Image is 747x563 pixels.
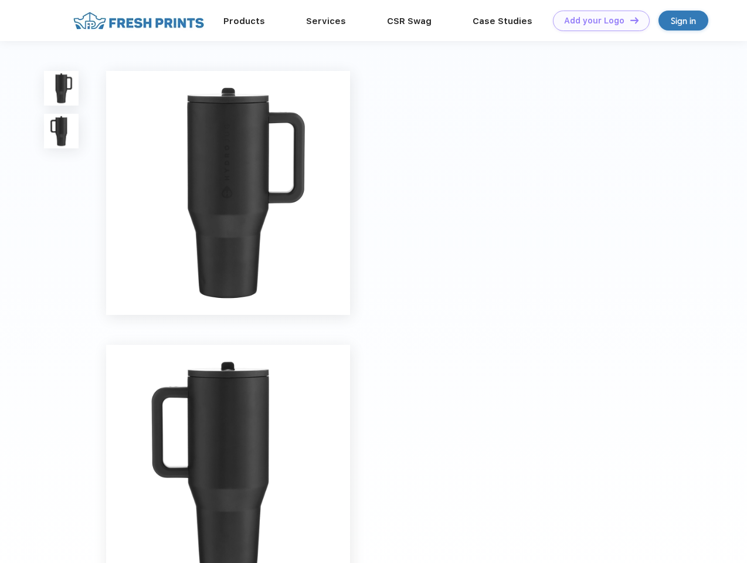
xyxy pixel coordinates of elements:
img: func=resize&h=640 [106,71,350,315]
img: fo%20logo%202.webp [70,11,208,31]
a: Sign in [658,11,708,30]
div: Add your Logo [564,16,624,26]
a: Products [223,16,265,26]
div: Sign in [671,14,696,28]
img: DT [630,17,639,23]
img: func=resize&h=100 [44,114,79,148]
img: func=resize&h=100 [44,71,79,106]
